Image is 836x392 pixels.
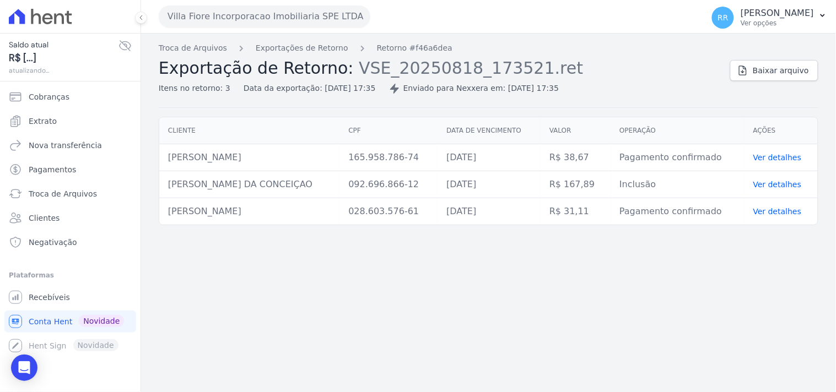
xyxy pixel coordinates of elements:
a: Pagamentos [4,159,136,181]
span: RR [718,14,728,21]
span: Extrato [29,116,57,127]
nav: Sidebar [9,86,132,357]
td: R$ 31,11 [541,198,611,225]
td: R$ 167,89 [541,171,611,198]
span: atualizando... [9,66,118,75]
a: Ver detalhes [753,207,802,216]
td: [PERSON_NAME] DA CONCEIÇAO [159,171,339,198]
span: Recebíveis [29,292,70,303]
nav: Breadcrumb [159,42,721,54]
a: Clientes [4,207,136,229]
button: Villa Fiore Incorporacao Imobiliaria SPE LTDA [159,6,370,28]
div: Open Intercom Messenger [11,355,37,381]
a: Troca de Arquivos [159,42,227,54]
td: 092.696.866-12 [339,171,438,198]
span: R$ [...] [9,51,118,66]
span: Negativação [29,237,77,248]
td: [DATE] [438,198,541,225]
span: Conta Hent [29,316,72,327]
span: Novidade [79,315,124,327]
th: Ações [745,117,818,144]
a: Conta Hent Novidade [4,311,136,333]
td: [PERSON_NAME] [159,144,339,171]
th: Cliente [159,117,339,144]
div: Plataformas [9,269,132,282]
a: Negativação [4,231,136,253]
div: Itens no retorno: 3 [159,83,230,94]
button: RR [PERSON_NAME] Ver opções [703,2,836,33]
td: 028.603.576-61 [339,198,438,225]
a: Ver detalhes [753,180,802,189]
a: Nova transferência [4,134,136,156]
div: Data da exportação: [DATE] 17:35 [244,83,376,94]
p: Ver opções [741,19,814,28]
a: Exportações de Retorno [256,42,348,54]
td: [PERSON_NAME] [159,198,339,225]
p: [PERSON_NAME] [741,8,814,19]
a: Retorno #f46a6dea [377,42,452,54]
a: Recebíveis [4,286,136,308]
span: Troca de Arquivos [29,188,97,199]
td: R$ 38,67 [541,144,611,171]
span: Saldo atual [9,39,118,51]
td: Pagamento confirmado [611,198,744,225]
th: Data de vencimento [438,117,541,144]
td: [DATE] [438,144,541,171]
span: Cobranças [29,91,69,102]
td: Inclusão [611,171,744,198]
a: Troca de Arquivos [4,183,136,205]
td: [DATE] [438,171,541,198]
th: Valor [541,117,611,144]
span: Nova transferência [29,140,102,151]
th: Operação [611,117,744,144]
a: Cobranças [4,86,136,108]
span: Clientes [29,213,60,224]
span: VSE_20250818_173521.ret [359,57,583,78]
td: 165.958.786-74 [339,144,438,171]
a: Ver detalhes [753,153,802,162]
span: Pagamentos [29,164,76,175]
div: Enviado para Nexxera em: [DATE] 17:35 [389,83,559,94]
span: Exportação de Retorno: [159,58,354,78]
a: Extrato [4,110,136,132]
td: Pagamento confirmado [611,144,744,171]
a: Baixar arquivo [730,60,818,81]
th: CPF [339,117,438,144]
span: Baixar arquivo [753,65,809,76]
